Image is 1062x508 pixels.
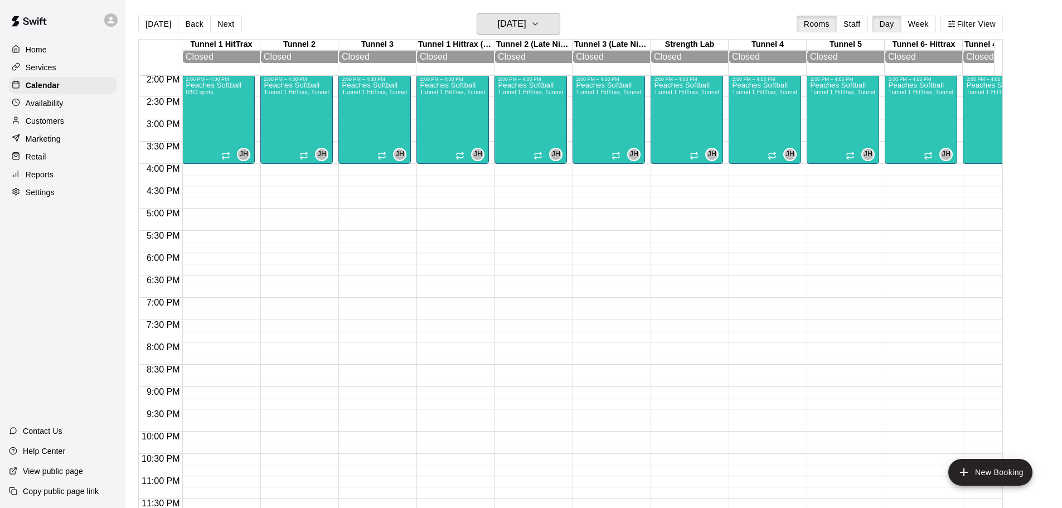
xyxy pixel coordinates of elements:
div: Jonathan Hayes [939,148,953,161]
span: Jonathan Hayes [866,148,875,161]
p: Contact Us [23,425,62,437]
p: Reports [26,169,54,180]
span: Recurring event [768,151,777,160]
div: Tunnel 3 [338,40,416,50]
span: Jonathan Hayes [944,148,953,161]
div: Strength Lab [651,40,729,50]
span: Jonathan Hayes [632,148,641,161]
button: [DATE] [477,13,560,35]
div: 2:00 PM – 4:00 PM: Peaches Softball [260,75,333,164]
div: Services [9,59,117,76]
div: Tunnel 3 (Late Night) [573,40,651,50]
a: Settings [9,184,117,201]
div: Jonathan Hayes [705,148,719,161]
p: Copy public page link [23,486,99,497]
div: 2:00 PM – 4:00 PM: Peaches Softball [885,75,957,164]
button: Back [178,16,211,32]
div: Closed [342,52,413,62]
button: Filter View [940,16,1003,32]
span: 5:30 PM [144,231,183,240]
div: Jonathan Hayes [549,148,562,161]
div: 2:00 PM – 4:00 PM [576,76,642,82]
span: 11:00 PM [139,476,182,486]
span: Recurring event [455,151,464,160]
a: Customers [9,113,117,129]
span: JH [786,149,794,160]
button: [DATE] [138,16,178,32]
span: Jonathan Hayes [554,148,562,161]
a: Home [9,41,117,58]
span: 3:00 PM [144,119,183,129]
div: Tunnel 2 (Late Night) [494,40,573,50]
span: 9:30 PM [144,409,183,419]
span: 2:30 PM [144,97,183,107]
p: Settings [26,187,55,198]
span: JH [240,149,248,160]
div: Closed [186,52,257,62]
span: Jonathan Hayes [397,148,406,161]
h6: [DATE] [498,16,526,32]
div: Closed [264,52,335,62]
div: Jonathan Hayes [471,148,484,161]
div: Closed [498,52,569,62]
span: 6:00 PM [144,253,183,263]
div: 2:00 PM – 4:00 PM [888,76,954,82]
p: Services [26,62,56,73]
div: 2:00 PM – 4:00 PM: Peaches Softball [494,75,567,164]
button: Day [872,16,901,32]
div: 2:00 PM – 4:00 PM [966,76,1032,82]
div: 2:00 PM – 4:00 PM [420,76,486,82]
div: Tunnel 1 Hittrax (Late Night) [416,40,494,50]
span: JH [318,149,326,160]
span: Jonathan Hayes [241,148,250,161]
div: 2:00 PM – 4:00 PM: Peaches Softball [651,75,723,164]
p: Calendar [26,80,60,91]
div: Jonathan Hayes [627,148,641,161]
span: 7:00 PM [144,298,183,307]
div: Closed [732,52,803,62]
div: Tunnel 6- Hittrax [885,40,963,50]
p: Availability [26,98,64,109]
button: Next [210,16,241,32]
div: 2:00 PM – 4:00 PM [264,76,329,82]
div: 2:00 PM – 4:00 PM: Peaches Softball [416,75,489,164]
div: Tunnel 4 [729,40,807,50]
div: 2:00 PM – 4:00 PM: Peaches Softball [182,75,255,164]
div: Jonathan Hayes [315,148,328,161]
div: Tunnel 2 [260,40,338,50]
span: Jonathan Hayes [319,148,328,161]
span: Recurring event [377,151,386,160]
div: Closed [966,52,1037,62]
a: Availability [9,95,117,112]
div: Closed [420,52,491,62]
span: JH [552,149,560,160]
span: JH [708,149,716,160]
div: 2:00 PM – 4:00 PM [186,76,251,82]
div: Tunnel 1 HitTrax [182,40,260,50]
span: Recurring event [221,151,230,160]
span: JH [474,149,482,160]
div: Tunnel 4 (Late Night) [963,40,1041,50]
div: 2:00 PM – 4:00 PM [654,76,720,82]
a: Reports [9,166,117,183]
div: 2:00 PM – 4:00 PM: Peaches Softball [573,75,645,164]
div: 2:00 PM – 4:00 PM [810,76,876,82]
span: 5:00 PM [144,209,183,218]
a: Retail [9,148,117,165]
a: Marketing [9,130,117,147]
button: add [948,459,1032,486]
span: 8:00 PM [144,342,183,352]
div: Tunnel 5 [807,40,885,50]
span: 11:30 PM [139,499,182,508]
div: Jonathan Hayes [783,148,797,161]
span: 4:30 PM [144,186,183,196]
div: Closed [576,52,647,62]
p: Home [26,44,47,55]
div: 2:00 PM – 4:00 PM [732,76,798,82]
p: Retail [26,151,46,162]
